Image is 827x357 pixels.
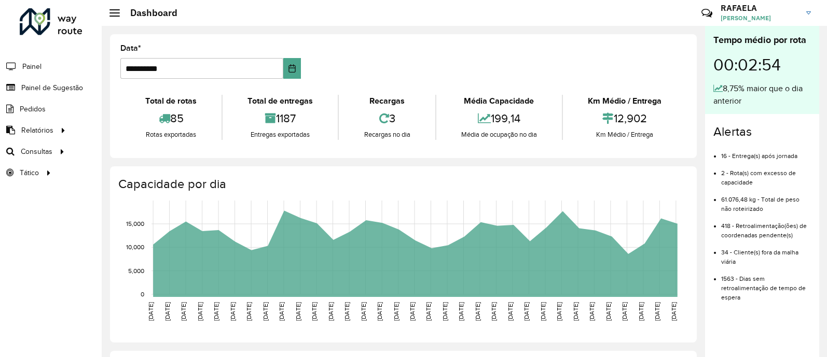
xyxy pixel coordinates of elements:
text: [DATE] [572,302,579,321]
h4: Alertas [713,124,811,139]
button: Choose Date [283,58,301,79]
div: Tempo médio por rota [713,33,811,47]
span: Painel [22,61,42,72]
div: Km Médio / Entrega [566,130,684,140]
text: [DATE] [164,302,171,321]
h4: Capacidade por dia [118,177,686,192]
text: [DATE] [638,302,644,321]
text: 10,000 [126,244,144,250]
div: 199,14 [439,107,559,130]
text: [DATE] [393,302,399,321]
div: Entregas exportadas [225,130,335,140]
text: [DATE] [523,302,530,321]
span: Tático [20,167,39,178]
text: [DATE] [621,302,628,321]
div: Total de rotas [123,95,219,107]
div: Rotas exportadas [123,130,219,140]
span: Pedidos [20,104,46,115]
text: [DATE] [556,302,562,321]
text: [DATE] [343,302,350,321]
text: [DATE] [670,302,677,321]
text: [DATE] [360,302,367,321]
text: 5,000 [128,267,144,274]
span: Relatórios [21,125,53,136]
text: [DATE] [605,302,612,321]
text: [DATE] [229,302,236,321]
span: [PERSON_NAME] [721,13,798,23]
text: [DATE] [540,302,546,321]
a: Contato Rápido [696,2,718,24]
div: 8,75% maior que o dia anterior [713,82,811,107]
text: [DATE] [490,302,497,321]
div: 85 [123,107,219,130]
div: Recargas no dia [341,130,432,140]
h2: Dashboard [120,7,177,19]
text: [DATE] [442,302,448,321]
text: [DATE] [588,302,595,321]
div: 00:02:54 [713,47,811,82]
li: 34 - Cliente(s) fora da malha viária [721,240,811,266]
div: 3 [341,107,432,130]
div: 1187 [225,107,335,130]
text: [DATE] [197,302,203,321]
text: [DATE] [245,302,252,321]
div: Total de entregas [225,95,335,107]
text: [DATE] [147,302,154,321]
text: [DATE] [180,302,187,321]
li: 16 - Entrega(s) após jornada [721,144,811,161]
text: [DATE] [507,302,514,321]
div: Km Médio / Entrega [566,95,684,107]
text: [DATE] [376,302,383,321]
text: [DATE] [654,302,660,321]
text: [DATE] [425,302,432,321]
text: 15,000 [126,220,144,227]
text: 0 [141,291,144,297]
div: Recargas [341,95,432,107]
span: Consultas [21,146,52,157]
li: 2 - Rota(s) com excesso de capacidade [721,161,811,187]
text: [DATE] [213,302,219,321]
text: [DATE] [278,302,285,321]
li: 1563 - Dias sem retroalimentação de tempo de espera [721,266,811,302]
span: Painel de Sugestão [21,82,83,93]
div: Média de ocupação no dia [439,130,559,140]
text: [DATE] [311,302,318,321]
li: 418 - Retroalimentação(ões) de coordenadas pendente(s) [721,213,811,240]
text: [DATE] [409,302,416,321]
text: [DATE] [327,302,334,321]
text: [DATE] [295,302,301,321]
text: [DATE] [262,302,269,321]
label: Data [120,42,141,54]
text: [DATE] [474,302,481,321]
li: 61.076,48 kg - Total de peso não roteirizado [721,187,811,213]
h3: RAFAELA [721,3,798,13]
div: 12,902 [566,107,684,130]
div: Média Capacidade [439,95,559,107]
text: [DATE] [458,302,464,321]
